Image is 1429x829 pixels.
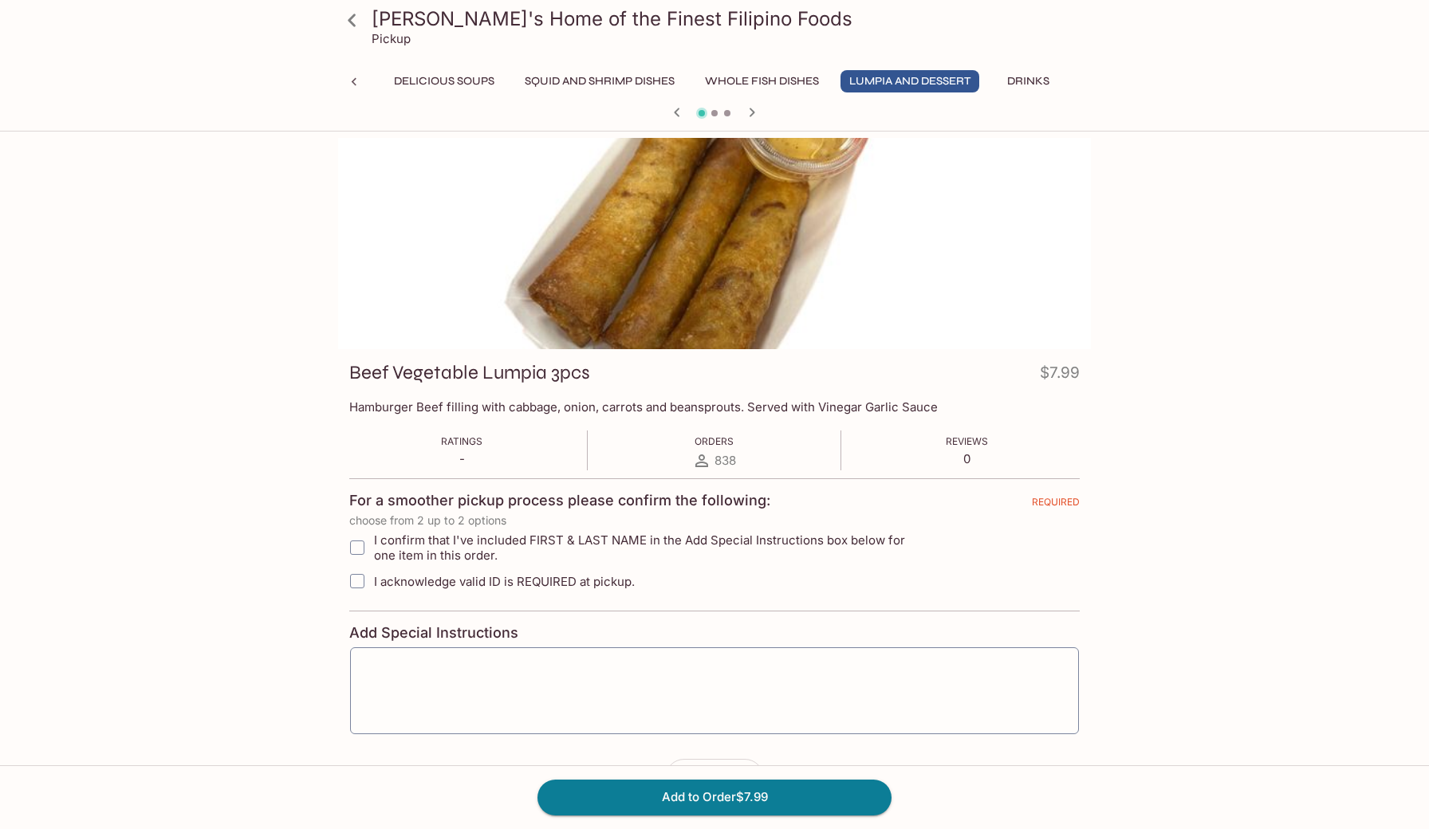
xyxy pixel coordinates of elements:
[349,514,1080,527] p: choose from 2 up to 2 options
[372,31,411,46] p: Pickup
[537,780,892,815] button: Add to Order$7.99
[349,492,770,509] h4: For a smoother pickup process please confirm the following:
[349,624,1080,642] h4: Add Special Instructions
[441,435,482,447] span: Ratings
[374,532,927,563] span: I confirm that I've included FIRST & LAST NAME in the Add Special Instructions box below for one ...
[1040,360,1080,391] h4: $7.99
[338,138,1091,349] div: Beef Vegetable Lumpia 3pcs
[696,70,828,92] button: Whole Fish Dishes
[714,453,736,468] span: 838
[349,360,590,385] h3: Beef Vegetable Lumpia 3pcs
[349,399,1080,414] p: Hamburger Beef filling with cabbage, onion, carrots and beansprouts. Served with Vinegar Garlic S...
[695,435,734,447] span: Orders
[516,70,683,92] button: Squid and Shrimp Dishes
[840,70,979,92] button: Lumpia and Dessert
[372,6,1085,31] h3: [PERSON_NAME]'s Home of the Finest Filipino Foods
[441,451,482,466] p: -
[946,435,988,447] span: Reviews
[374,574,635,589] span: I acknowledge valid ID is REQUIRED at pickup.
[946,451,988,466] p: 0
[385,70,503,92] button: Delicious Soups
[1032,496,1080,514] span: REQUIRED
[992,70,1064,92] button: Drinks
